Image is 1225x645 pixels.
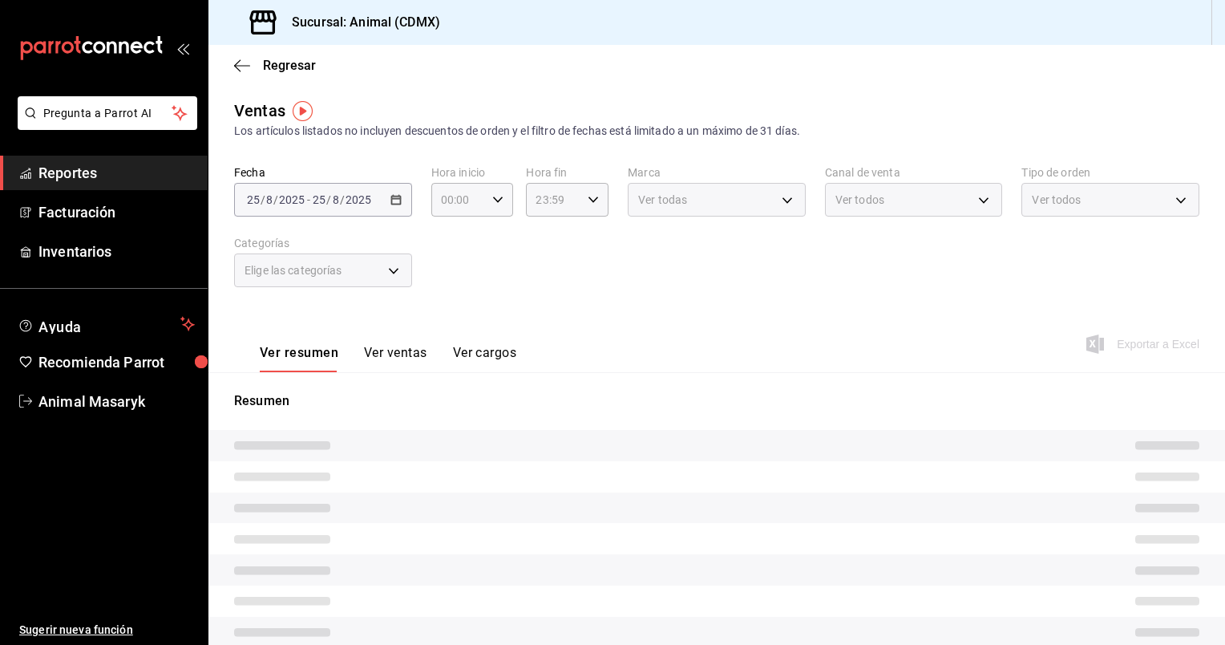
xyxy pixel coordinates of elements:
span: Ver todos [1032,192,1081,208]
span: / [261,193,265,206]
input: ---- [345,193,372,206]
div: Los artículos listados no incluyen descuentos de orden y el filtro de fechas está limitado a un m... [234,123,1199,140]
button: Ver ventas [364,345,427,372]
input: -- [265,193,273,206]
span: Recomienda Parrot [38,351,195,373]
span: Pregunta a Parrot AI [43,105,172,122]
span: / [326,193,331,206]
a: Pregunta a Parrot AI [11,116,197,133]
span: / [273,193,278,206]
span: Inventarios [38,241,195,262]
label: Categorías [234,237,412,249]
p: Resumen [234,391,1199,411]
span: Ayuda [38,314,174,334]
input: ---- [278,193,305,206]
h3: Sucursal: Animal (CDMX) [279,13,440,32]
span: - [307,193,310,206]
div: navigation tabs [260,345,516,372]
span: Animal Masaryk [38,391,195,412]
label: Hora inicio [431,167,514,178]
label: Marca [628,167,806,178]
button: Ver cargos [453,345,517,372]
input: -- [246,193,261,206]
span: Facturación [38,201,195,223]
span: Sugerir nueva función [19,622,195,639]
span: Ver todas [638,192,687,208]
button: Regresar [234,58,316,73]
span: Regresar [263,58,316,73]
input: -- [332,193,340,206]
label: Hora fin [526,167,608,178]
input: -- [312,193,326,206]
button: Ver resumen [260,345,338,372]
div: Ventas [234,99,285,123]
span: / [340,193,345,206]
span: Elige las categorías [245,262,342,278]
label: Tipo de orden [1021,167,1199,178]
span: Reportes [38,162,195,184]
button: open_drawer_menu [176,42,189,55]
img: Tooltip marker [293,101,313,121]
span: Ver todos [835,192,884,208]
button: Pregunta a Parrot AI [18,96,197,130]
label: Fecha [234,167,412,178]
label: Canal de venta [825,167,1003,178]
